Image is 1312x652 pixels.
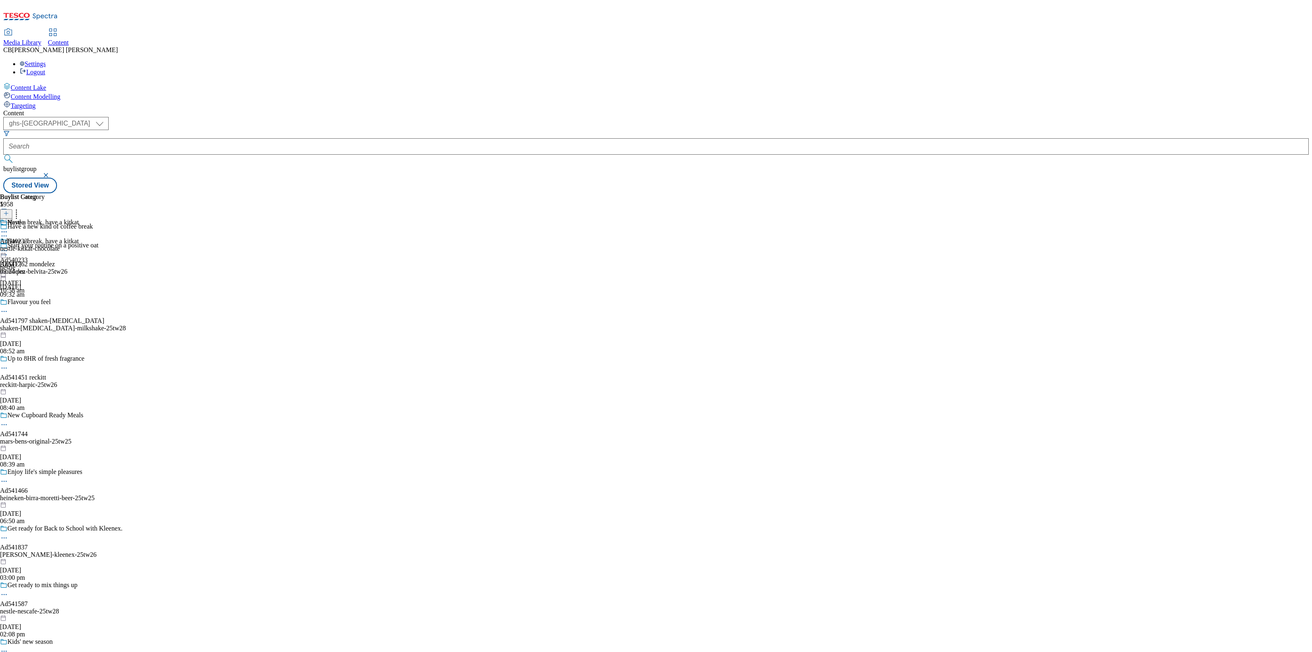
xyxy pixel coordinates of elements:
div: Kids' new season [7,638,52,645]
div: Get ready for Back to School with Kleenex. [7,525,123,532]
span: CB [3,46,12,53]
div: Up to 8HR of fresh fragrance [7,355,84,362]
div: Get ready to mix things up [7,581,77,589]
a: Content Lake [3,82,1309,92]
span: Targeting [11,102,36,109]
span: Content Lake [11,84,46,91]
a: Settings [20,60,46,67]
span: Content Modelling [11,93,60,100]
svg: Search Filters [3,130,10,137]
input: Search [3,138,1309,155]
a: Logout [20,69,45,75]
div: New Cupboard Ready Meals [7,412,83,419]
span: Content [48,39,69,46]
a: Content Modelling [3,92,1309,101]
a: Content [48,29,69,46]
a: Targeting [3,101,1309,110]
span: buylistgroup [3,165,36,172]
span: Media Library [3,39,41,46]
a: Media Library [3,29,41,46]
div: Nestle [7,219,24,226]
div: Enjoy life's simple pleasures [7,468,82,476]
span: [PERSON_NAME] [PERSON_NAME] [12,46,118,53]
div: Flavour you feel [7,298,51,306]
div: Content [3,110,1309,117]
button: Stored View [3,178,57,193]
